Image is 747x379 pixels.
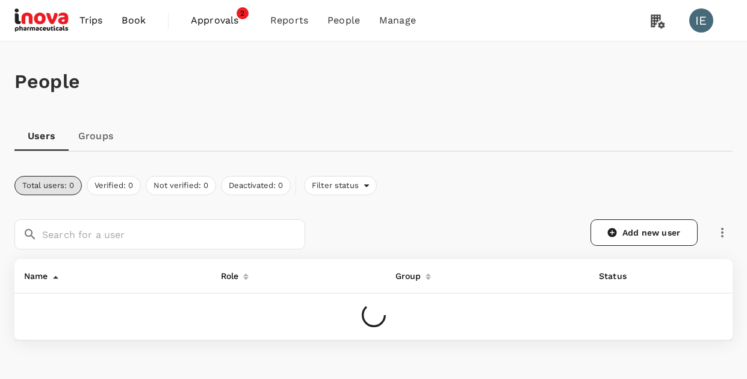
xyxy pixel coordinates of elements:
img: iNova Pharmaceuticals [14,7,70,34]
span: Trips [79,13,103,28]
span: Filter status [305,180,364,192]
th: Status [589,259,662,293]
span: People [327,13,360,28]
a: Users [14,122,69,151]
button: Not verified: 0 [146,176,216,195]
span: 2 [237,7,249,19]
span: Reports [270,13,308,28]
h1: People [14,70,733,93]
div: IE [689,8,713,33]
div: Filter status [304,176,377,195]
a: Groups [69,122,123,151]
span: Book [122,13,146,28]
span: Manage [379,13,416,28]
button: Deactivated: 0 [221,176,291,195]
button: Total users: 0 [14,176,82,195]
button: Verified: 0 [87,176,141,195]
a: Add new user [590,219,698,246]
div: Name [19,264,48,283]
span: Approvals [191,13,251,28]
div: Role [216,264,239,283]
input: Search for a user [42,219,305,249]
div: Group [391,264,421,283]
